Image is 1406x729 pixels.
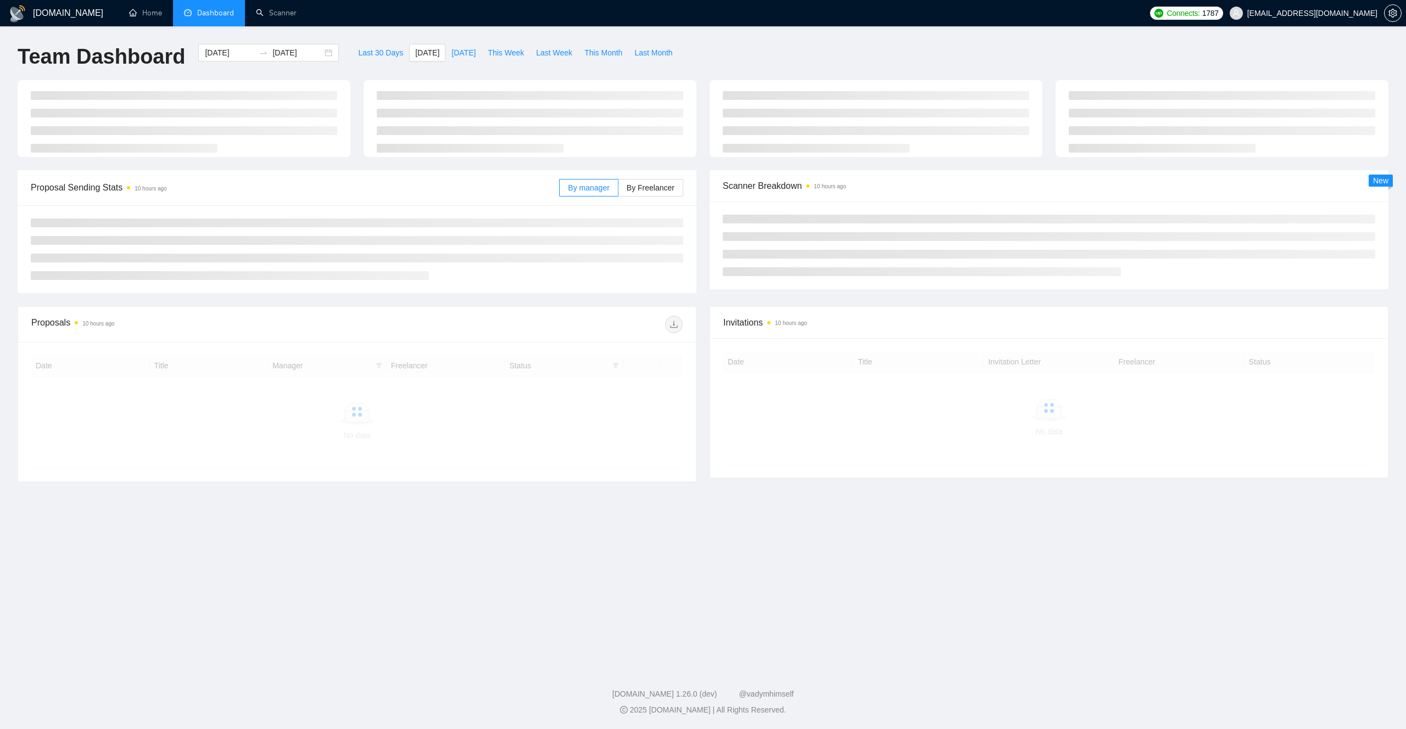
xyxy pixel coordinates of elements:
[18,44,185,70] h1: Team Dashboard
[205,47,255,59] input: Start date
[31,181,559,194] span: Proposal Sending Stats
[259,48,268,57] span: to
[1202,7,1219,19] span: 1787
[620,706,628,714] span: copyright
[9,5,26,23] img: logo
[135,186,166,192] time: 10 hours ago
[578,44,628,61] button: This Month
[1154,9,1163,18] img: upwork-logo.png
[1167,7,1199,19] span: Connects:
[256,8,297,18] a: searchScanner
[723,179,1375,193] span: Scanner Breakdown
[1384,9,1402,18] a: setting
[1373,176,1388,185] span: New
[530,44,578,61] button: Last Week
[775,320,807,326] time: 10 hours ago
[488,47,524,59] span: This Week
[628,44,678,61] button: Last Month
[612,689,717,698] a: [DOMAIN_NAME] 1.26.0 (dev)
[197,8,234,18] span: Dashboard
[536,47,572,59] span: Last Week
[568,183,609,192] span: By manager
[627,183,674,192] span: By Freelancer
[259,48,268,57] span: swap-right
[272,47,322,59] input: End date
[634,47,672,59] span: Last Month
[9,704,1397,716] div: 2025 [DOMAIN_NAME] | All Rights Reserved.
[584,47,622,59] span: This Month
[445,44,482,61] button: [DATE]
[1232,9,1240,17] span: user
[184,9,192,16] span: dashboard
[31,316,357,333] div: Proposals
[482,44,530,61] button: This Week
[451,47,476,59] span: [DATE]
[415,47,439,59] span: [DATE]
[82,321,114,327] time: 10 hours ago
[814,183,846,189] time: 10 hours ago
[409,44,445,61] button: [DATE]
[352,44,409,61] button: Last 30 Days
[723,316,1375,329] span: Invitations
[1384,4,1402,22] button: setting
[739,689,794,698] a: @vadymhimself
[358,47,403,59] span: Last 30 Days
[129,8,162,18] a: homeHome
